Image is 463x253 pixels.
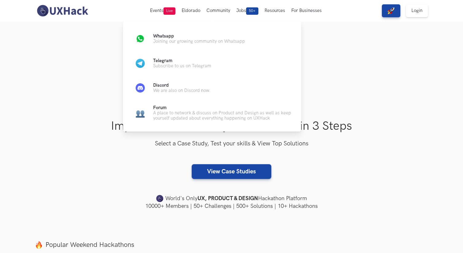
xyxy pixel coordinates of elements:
p: We are also on Discord now. [153,88,210,93]
img: Telegram [135,59,145,68]
img: Discord [135,83,145,93]
label: Popular Weekend Hackathons [35,241,428,249]
span: 50+ [246,7,258,15]
span: Telegram [153,58,172,63]
h4: 10000+ Members | 50+ Challenges | 500+ Solutions | 10+ Hackathons [35,202,428,210]
p: Joining our growing community on Whatsapp [153,39,245,44]
img: UXHack-logo.png [35,4,90,17]
span: Forum [153,105,167,110]
a: TelegramTelegramSubscribe to us on Telegram [133,56,291,71]
p: A place to network & discuss on Product and Design as well as keep yourself updated about everyth... [153,110,291,121]
a: Login [406,4,428,17]
a: DiscordDiscordWe are also on Discord now. [133,81,291,95]
img: Whatsapp [135,34,145,43]
span: Whatsapp [153,34,174,39]
h1: Improve Your Skills in 3 Steps [35,119,428,133]
h4: World's Only Hackathon Platform [35,194,428,203]
span: Discord [153,83,169,88]
a: View Case Studies [192,164,271,179]
span: Live [163,7,175,15]
strong: UX, PRODUCT & DESIGN [198,194,258,203]
img: rocket [387,7,395,14]
a: UsersForumA place to network & discuss on Product and Design as well as keep yourself updated abo... [133,105,291,121]
img: fire.png [35,241,43,249]
img: uxhack-favicon-image.png [156,195,163,203]
a: WhatsappWhatsappJoining our growing community on Whatsapp [133,31,291,46]
img: Users [135,109,145,118]
h3: Select a Case Study, Test your skills & View Top Solutions [35,139,428,149]
p: Subscribe to us on Telegram [153,63,211,69]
